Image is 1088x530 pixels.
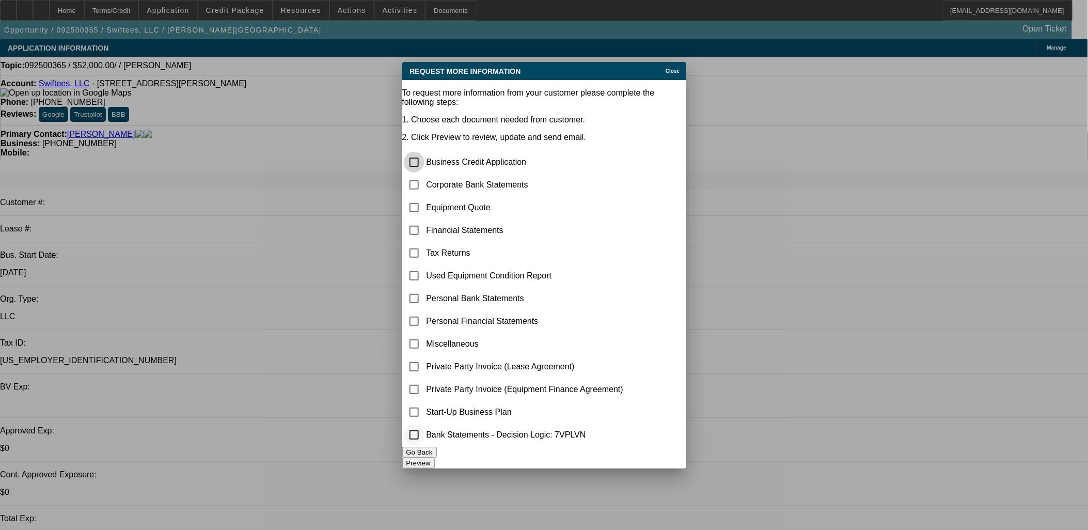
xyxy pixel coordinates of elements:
td: Used Equipment Condition Report [426,265,624,287]
td: Tax Returns [426,242,624,264]
td: Bank Statements - Decision Logic: 7VPLVN [426,424,624,446]
td: Financial Statements [426,220,624,241]
td: Private Party Invoice (Equipment Finance Agreement) [426,379,624,400]
td: Equipment Quote [426,197,624,219]
button: Preview [402,458,435,469]
td: Start-Up Business Plan [426,401,624,423]
span: Close [666,68,680,74]
p: 2. Click Preview to review, update and send email. [402,133,686,142]
p: To request more information from your customer please complete the following steps: [402,88,686,107]
p: 1. Choose each document needed from customer. [402,115,686,124]
td: Corporate Bank Statements [426,174,624,196]
td: Business Credit Application [426,151,624,173]
td: Miscellaneous [426,333,624,355]
span: Request More Information [410,67,521,75]
td: Personal Financial Statements [426,310,624,332]
td: Private Party Invoice (Lease Agreement) [426,356,624,378]
button: Go Back [402,447,437,458]
td: Personal Bank Statements [426,288,624,309]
